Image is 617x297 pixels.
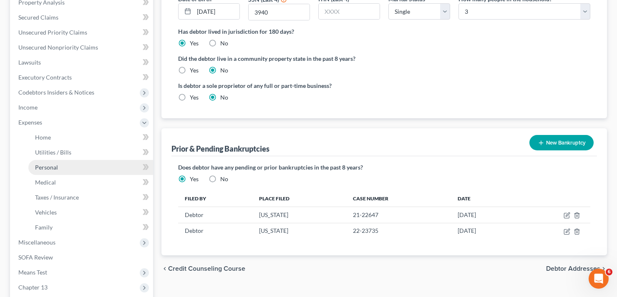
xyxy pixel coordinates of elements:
[190,175,199,183] label: Yes
[190,39,199,47] label: Yes
[18,104,38,111] span: Income
[220,66,228,75] label: No
[28,220,153,235] a: Family
[600,265,607,272] i: chevron_right
[220,175,228,183] label: No
[161,265,168,272] i: chevron_left
[18,44,98,51] span: Unsecured Nonpriority Claims
[168,265,245,272] span: Credit Counseling Course
[18,119,42,126] span: Expenses
[178,207,252,223] td: Debtor
[451,223,519,239] td: [DATE]
[529,135,594,150] button: New Bankruptcy
[35,179,56,186] span: Medical
[178,163,590,172] label: Does debtor have any pending or prior bankruptcies in the past 8 years?
[589,269,609,289] iframe: Intercom live chat
[249,4,310,20] input: XXXX
[18,14,58,21] span: Secured Claims
[18,74,72,81] span: Executory Contracts
[35,149,71,156] span: Utilities / Bills
[35,134,51,141] span: Home
[178,81,380,90] label: Is debtor a sole proprietor of any full or part-time business?
[252,190,346,207] th: Place Filed
[12,70,153,85] a: Executory Contracts
[546,265,600,272] span: Debtor Addresses
[220,39,228,47] label: No
[12,250,153,265] a: SOFA Review
[18,269,47,276] span: Means Test
[12,10,153,25] a: Secured Claims
[606,269,612,275] span: 6
[12,40,153,55] a: Unsecured Nonpriority Claims
[161,265,245,272] button: chevron_left Credit Counseling Course
[12,55,153,70] a: Lawsuits
[451,207,519,223] td: [DATE]
[319,4,380,20] input: XXXX
[546,265,607,272] button: Debtor Addresses chevron_right
[451,190,519,207] th: Date
[28,205,153,220] a: Vehicles
[190,93,199,102] label: Yes
[18,59,41,66] span: Lawsuits
[28,190,153,205] a: Taxes / Insurance
[28,175,153,190] a: Medical
[35,209,57,216] span: Vehicles
[18,239,55,246] span: Miscellaneous
[346,190,451,207] th: Case Number
[220,93,228,102] label: No
[28,160,153,175] a: Personal
[178,54,590,63] label: Did the debtor live in a community property state in the past 8 years?
[18,29,87,36] span: Unsecured Priority Claims
[18,284,48,291] span: Chapter 13
[346,207,451,223] td: 21-22647
[35,164,58,171] span: Personal
[252,207,346,223] td: [US_STATE]
[178,223,252,239] td: Debtor
[28,145,153,160] a: Utilities / Bills
[28,130,153,145] a: Home
[12,25,153,40] a: Unsecured Priority Claims
[252,223,346,239] td: [US_STATE]
[346,223,451,239] td: 22-23735
[35,194,79,201] span: Taxes / Insurance
[18,89,94,96] span: Codebtors Insiders & Notices
[171,144,269,154] div: Prior & Pending Bankruptcies
[35,224,53,231] span: Family
[18,254,53,261] span: SOFA Review
[194,4,239,20] input: MM/DD/YYYY
[178,190,252,207] th: Filed By
[190,66,199,75] label: Yes
[178,27,590,36] label: Has debtor lived in jurisdiction for 180 days?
